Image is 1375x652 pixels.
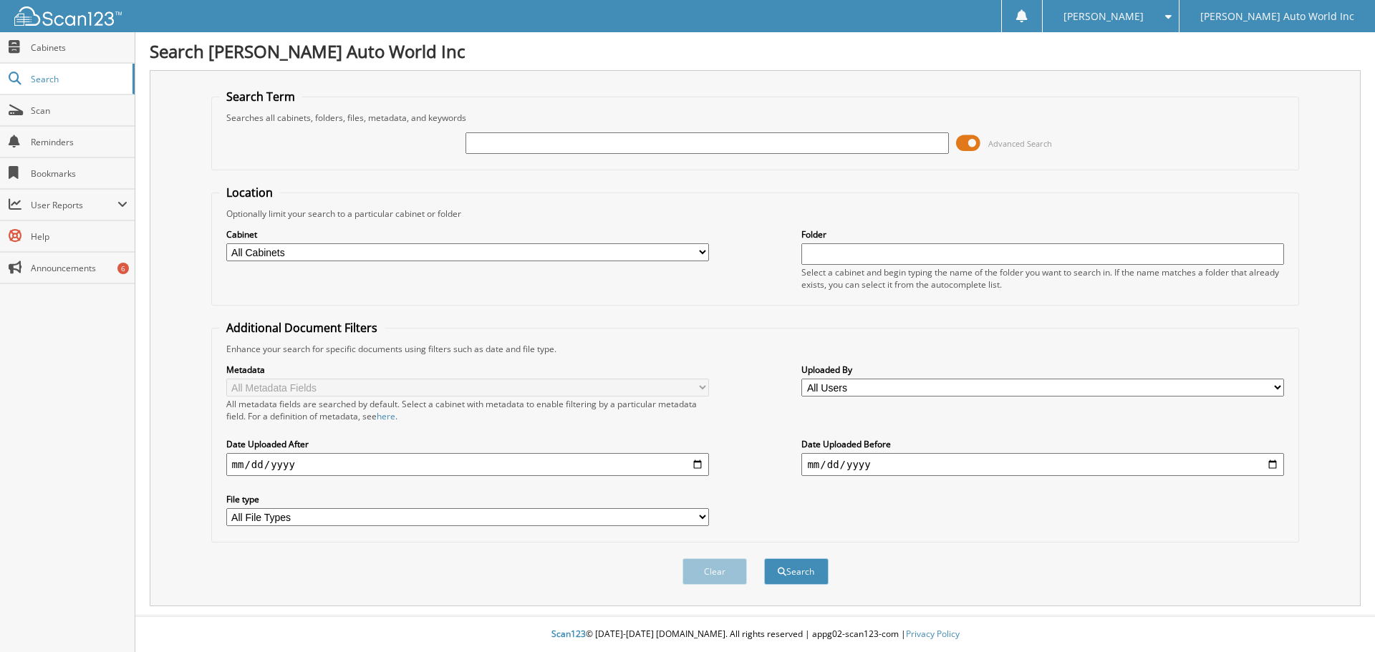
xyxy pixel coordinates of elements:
a: Privacy Policy [906,628,960,640]
legend: Search Term [219,89,302,104]
span: Advanced Search [988,138,1052,149]
label: Uploaded By [801,364,1284,376]
div: Searches all cabinets, folders, files, metadata, and keywords [219,112,1292,124]
span: Search [31,73,125,85]
span: [PERSON_NAME] Auto World Inc [1200,12,1354,21]
label: Date Uploaded After [226,438,709,450]
button: Search [764,558,829,585]
span: User Reports [31,199,117,211]
div: © [DATE]-[DATE] [DOMAIN_NAME]. All rights reserved | appg02-scan123-com | [135,617,1375,652]
span: Help [31,230,127,243]
iframe: Chat Widget [1303,583,1375,652]
div: 6 [117,263,129,274]
div: Enhance your search for specific documents using filters such as date and file type. [219,343,1292,355]
label: File type [226,493,709,505]
span: Cabinets [31,42,127,54]
img: scan123-logo-white.svg [14,6,122,26]
button: Clear [682,558,747,585]
span: Reminders [31,136,127,148]
label: Folder [801,228,1284,240]
label: Metadata [226,364,709,376]
span: Scan [31,104,127,117]
span: Scan123 [551,628,586,640]
h1: Search [PERSON_NAME] Auto World Inc [150,39,1361,63]
span: Bookmarks [31,167,127,180]
input: start [226,453,709,476]
input: end [801,453,1284,476]
span: Announcements [31,262,127,274]
span: [PERSON_NAME] [1063,12,1144,21]
div: Select a cabinet and begin typing the name of the folder you want to search in. If the name match... [801,266,1284,291]
legend: Additional Document Filters [219,320,385,336]
a: here [377,410,395,422]
div: All metadata fields are searched by default. Select a cabinet with metadata to enable filtering b... [226,398,709,422]
label: Cabinet [226,228,709,240]
label: Date Uploaded Before [801,438,1284,450]
legend: Location [219,185,280,200]
div: Optionally limit your search to a particular cabinet or folder [219,208,1292,220]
